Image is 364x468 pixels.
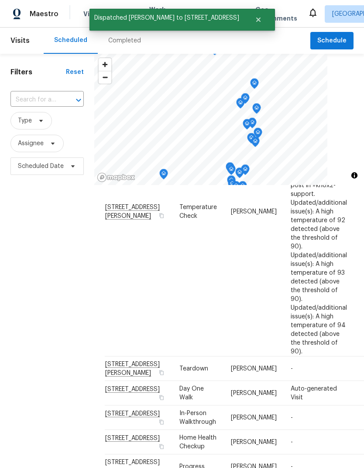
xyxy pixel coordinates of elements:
button: Copy Address [158,394,165,402]
div: Map marker [254,128,262,141]
button: Copy Address [158,369,165,377]
span: Geo Assignments [255,5,297,23]
button: Schedule [310,32,354,50]
a: Mapbox homepage [97,172,135,182]
button: Open [72,94,85,106]
span: - [291,415,293,421]
canvas: Map [94,54,327,185]
span: Assignee [18,139,44,148]
h1: Filters [10,68,66,77]
span: Schedule [317,35,347,46]
div: Map marker [236,98,245,112]
div: Map marker [243,119,251,133]
div: Map marker [241,93,250,107]
div: Map marker [248,118,257,131]
span: Dispatched [PERSON_NAME] to [STREET_ADDRESS] [89,9,244,27]
div: Map marker [241,164,250,178]
span: In-Person Walkthrough [179,410,216,425]
span: Visits [10,31,30,50]
div: Completed [108,36,141,45]
span: Visits [83,10,101,18]
span: Auto-generated Visit [291,386,337,401]
div: Map marker [247,133,256,147]
button: Zoom in [99,58,111,71]
span: [PERSON_NAME] [231,366,277,372]
span: Home Health Checkup [179,435,216,450]
div: Map marker [250,78,259,92]
button: Zoom out [99,71,111,84]
button: Copy Address [158,443,165,451]
span: [PERSON_NAME] [231,415,277,421]
span: Toggle attribution [352,171,357,180]
span: Day One Walk [179,386,204,401]
span: Type [18,116,32,125]
span: - [291,366,293,372]
span: [PERSON_NAME] [231,390,277,396]
span: A high temperature of 91 detected (above the threshold of 90). Please investigate. SmartRent Unit... [291,68,347,354]
span: [PERSON_NAME] [231,439,277,445]
span: Teardown [179,366,208,372]
span: - [291,439,293,445]
button: Toggle attribution [349,170,360,181]
div: Map marker [252,103,261,117]
span: Scheduled Date [18,162,64,171]
input: Search for an address... [10,93,59,107]
span: Work Orders [149,5,172,23]
button: Copy Address [158,418,165,426]
span: [PERSON_NAME] [231,208,277,214]
div: Scheduled [54,36,87,45]
button: Close [244,11,273,28]
div: Reset [66,68,84,77]
div: Map marker [251,136,260,150]
div: Map marker [235,168,244,181]
span: Maestro [30,10,58,18]
div: Map marker [238,181,247,195]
